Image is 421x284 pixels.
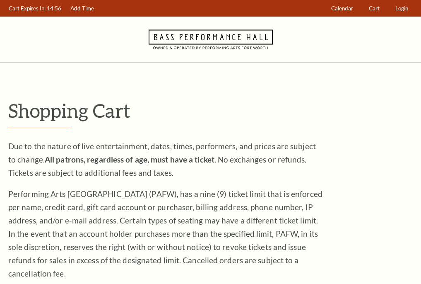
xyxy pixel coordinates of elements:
[8,100,413,121] p: Shopping Cart
[45,155,214,164] strong: All patrons, regardless of age, must have a ticket
[67,0,98,17] a: Add Time
[331,5,353,12] span: Calendar
[8,187,323,280] p: Performing Arts [GEOGRAPHIC_DATA] (PAFW), has a nine (9) ticket limit that is enforced per name, ...
[395,5,408,12] span: Login
[47,5,61,12] span: 14:56
[369,5,380,12] span: Cart
[9,5,46,12] span: Cart Expires In:
[392,0,412,17] a: Login
[327,0,357,17] a: Calendar
[365,0,384,17] a: Cart
[8,141,316,177] span: Due to the nature of live entertainment, dates, times, performers, and prices are subject to chan...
